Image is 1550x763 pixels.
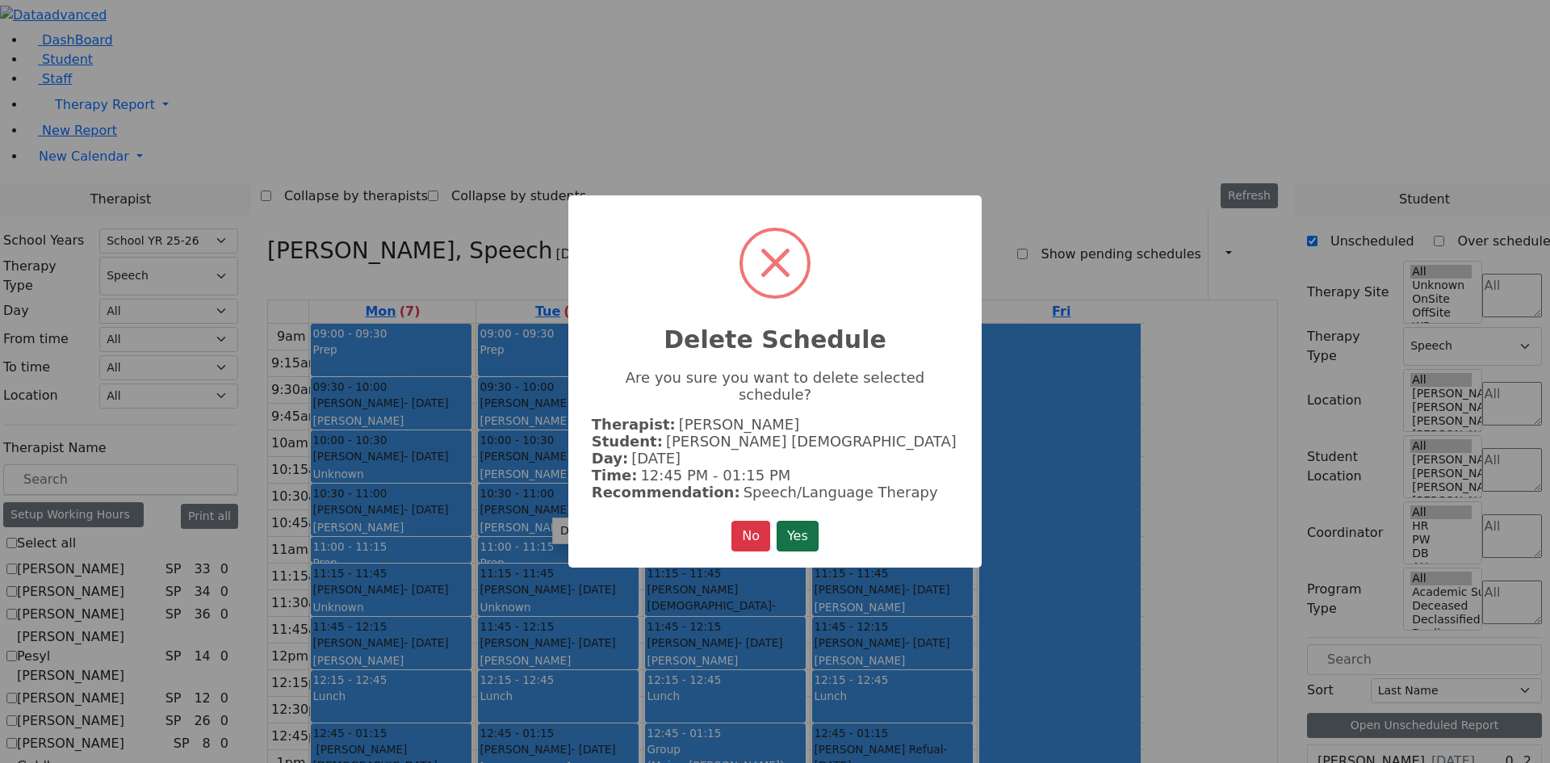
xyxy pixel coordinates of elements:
[679,416,800,433] span: [PERSON_NAME]
[631,450,681,467] span: [DATE]
[592,450,628,467] strong: Day:
[592,433,663,450] strong: Student:
[731,521,770,551] button: No
[592,369,958,403] p: Are you sure you want to delete selected schedule?
[744,484,938,501] span: Speech/Language Therapy
[640,467,790,484] span: 12:45 PM - 01:15 PM
[592,416,676,433] strong: Therapist:
[592,467,638,484] strong: Time:
[592,484,740,501] strong: Recommendation:
[568,306,982,354] h2: Delete Schedule
[777,521,819,551] button: Yes
[666,433,957,450] span: [PERSON_NAME] [DEMOGRAPHIC_DATA]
